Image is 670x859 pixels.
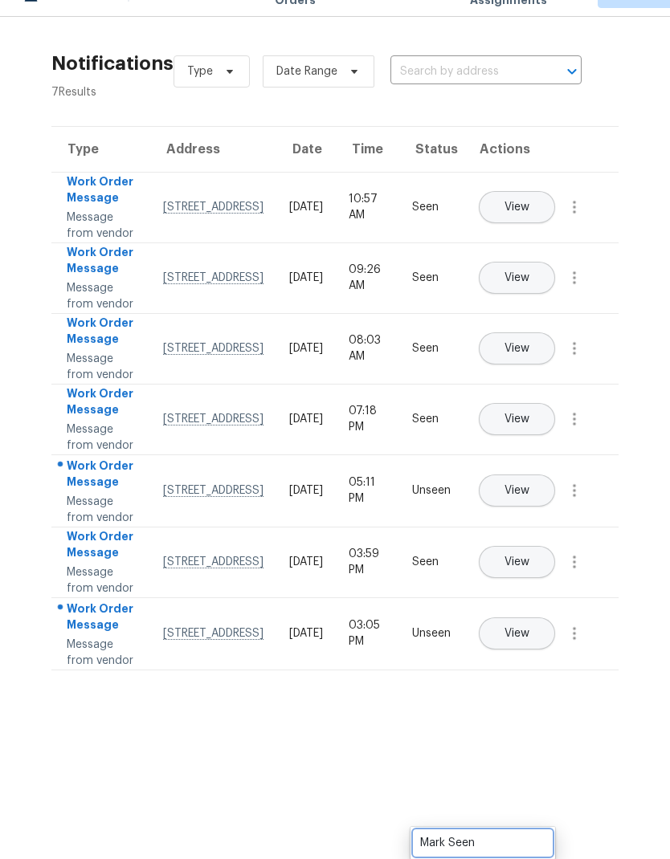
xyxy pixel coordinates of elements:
div: Message from vendor [67,280,137,312]
div: Unseen [412,625,451,641]
div: 03:59 PM [349,546,386,578]
th: Status [399,127,464,172]
span: View [505,272,529,284]
span: Date Range [276,63,337,79]
div: Work Order Message [67,315,137,351]
div: Seen [412,199,451,215]
th: Actions [464,127,619,172]
div: 03:05 PM [349,617,386,649]
div: Message from vendor [67,494,137,526]
div: [DATE] [289,411,323,427]
button: View [479,617,555,649]
th: Address [150,127,276,172]
h2: Notifications [51,55,174,71]
input: Search by address [390,59,537,84]
button: Open [561,60,583,83]
span: Type [187,63,213,79]
span: View [505,485,529,497]
div: Work Order Message [67,244,137,280]
div: Seen [412,340,451,356]
div: [DATE] [289,199,323,215]
div: 05:11 PM [349,474,386,507]
div: Seen [412,270,451,286]
div: Work Order Message [67,458,137,494]
div: Work Order Message [67,600,137,637]
div: Unseen [412,482,451,499]
span: View [505,343,529,355]
div: Seen [412,554,451,570]
div: [DATE] [289,340,323,356]
button: View [479,191,555,223]
div: 7 Results [51,84,174,100]
span: View [505,413,529,425]
div: 07:18 PM [349,403,386,435]
th: Type [51,127,150,172]
th: Time [336,127,399,172]
th: Date [276,127,336,172]
div: 09:26 AM [349,262,386,294]
div: Message from vendor [67,210,137,242]
button: View [479,474,555,507]
div: Work Order Message [67,385,137,421]
div: Work Order Message [67,528,137,564]
div: [DATE] [289,482,323,499]
div: [DATE] [289,625,323,641]
div: Message from vendor [67,421,137,454]
span: View [505,202,529,214]
span: View [505,628,529,640]
button: View [479,332,555,364]
div: Seen [412,411,451,427]
div: Message from vendor [67,564,137,596]
div: Mark Seen [420,835,545,851]
span: View [505,556,529,568]
div: Work Order Message [67,173,137,210]
div: [DATE] [289,270,323,286]
div: Message from vendor [67,637,137,669]
div: [DATE] [289,554,323,570]
div: Message from vendor [67,351,137,383]
button: View [479,403,555,435]
div: 10:57 AM [349,191,386,223]
button: View [479,262,555,294]
button: View [479,546,555,578]
div: 08:03 AM [349,332,386,364]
